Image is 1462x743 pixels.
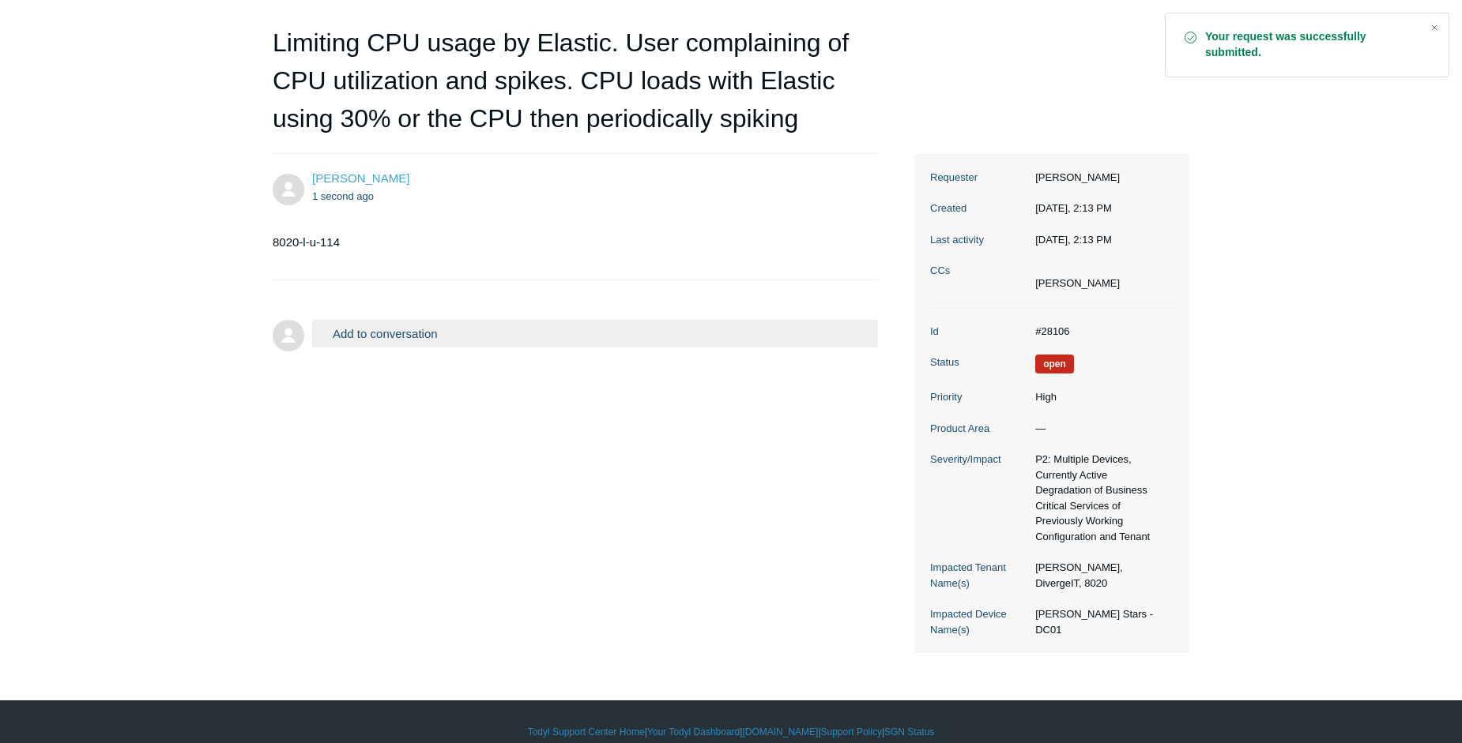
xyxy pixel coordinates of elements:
a: SGN Status [884,725,934,739]
a: [DOMAIN_NAME] [742,725,818,739]
a: [PERSON_NAME] [312,171,409,185]
dt: Severity/Impact [930,452,1027,467]
span: Aaron Argiropoulos [312,171,409,185]
div: Close [1423,17,1445,39]
h1: Limiting CPU usage by Elastic. User complaining of CPU utilization and spikes. CPU loads with Ela... [273,24,878,154]
dd: P2: Multiple Devices, Currently Active Degradation of Business Critical Services of Previously Wo... [1027,452,1174,544]
dd: High [1027,389,1174,405]
dt: Priority [930,389,1027,405]
span: We are working on a response for you [1035,355,1074,373]
dd: [PERSON_NAME] Stars - DC01 [1027,606,1174,637]
dt: CCs [930,263,1027,279]
dt: Id [930,324,1027,340]
dd: #28106 [1027,324,1174,340]
li: Edward Tanase [1035,276,1120,291]
time: 09/12/2025, 14:13 [312,190,374,202]
a: Todyl Support Center Home [528,725,645,739]
div: | | | | [273,725,1189,739]
dt: Impacted Device Name(s) [930,606,1027,637]
button: Add to conversation [312,320,878,347]
time: 09/12/2025, 14:13 [1035,202,1112,214]
dt: Product Area [930,421,1027,437]
dd: [PERSON_NAME] [1027,170,1174,186]
a: Your Todyl Dashboard [647,725,740,739]
dt: Last activity [930,232,1027,248]
dt: Requester [930,170,1027,186]
a: Support Policy [821,725,882,739]
time: 09/12/2025, 14:13 [1035,234,1112,246]
dt: Created [930,201,1027,216]
dt: Impacted Tenant Name(s) [930,560,1027,591]
p: 8020-l-u-114 [273,233,862,252]
dt: Status [930,355,1027,370]
dd: — [1027,421,1174,437]
dd: [PERSON_NAME], DivergeIT, 8020 [1027,560,1174,591]
strong: Your request was successfully submitted. [1205,29,1417,61]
